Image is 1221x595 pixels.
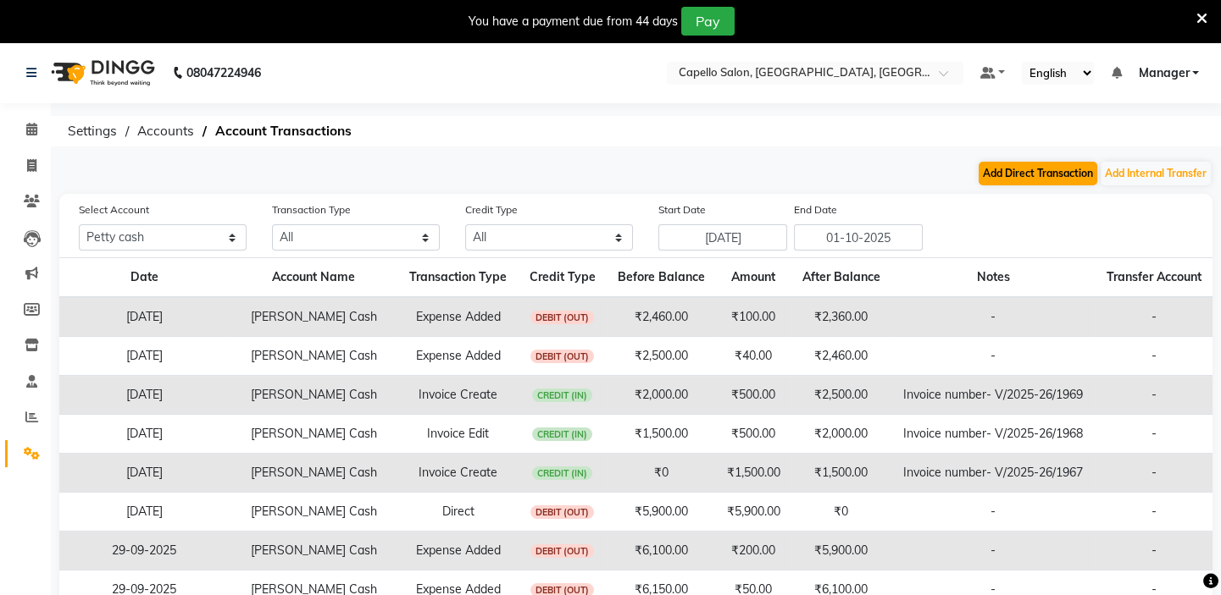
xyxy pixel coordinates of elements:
b: 08047224946 [186,49,261,96]
td: Expense Added [398,532,519,570]
label: Credit Type [465,202,518,218]
span: Settings [59,116,125,146]
span: Manager [1138,64,1189,82]
td: ₹40.00 [716,337,791,376]
td: [PERSON_NAME] Cash [229,415,398,454]
input: End Date [794,224,923,251]
td: [DATE] [59,376,229,415]
span: CREDIT (IN) [532,427,593,441]
td: ₹200.00 [716,532,791,570]
td: [DATE] [59,337,229,376]
td: [DATE] [59,415,229,454]
td: - [1095,297,1213,337]
td: ₹0 [607,454,716,493]
td: Invoice Edit [398,415,519,454]
td: 29-09-2025 [59,532,229,570]
td: - [891,493,1096,532]
td: Invoice number- V/2025-26/1968 [891,415,1096,454]
td: Invoice Create [398,376,519,415]
td: [PERSON_NAME] Cash [229,337,398,376]
button: Pay [681,7,735,36]
span: DEBIT (OUT) [530,544,595,558]
td: - [1095,376,1213,415]
td: ₹2,360.00 [791,297,891,337]
td: Invoice number- V/2025-26/1969 [891,376,1096,415]
td: - [1095,415,1213,454]
td: ₹1,500.00 [607,415,716,454]
label: End Date [794,202,837,218]
td: ₹100.00 [716,297,791,337]
th: Before Balance [607,258,716,298]
span: CREDIT (IN) [532,466,593,480]
label: Start Date [658,202,706,218]
td: ₹6,100.00 [607,532,716,570]
td: ₹5,900.00 [607,493,716,532]
td: [PERSON_NAME] Cash [229,493,398,532]
td: Expense Added [398,337,519,376]
span: Accounts [129,116,203,146]
span: Account Transactions [207,116,360,146]
td: ₹2,500.00 [607,337,716,376]
td: ₹1,500.00 [791,454,891,493]
td: [PERSON_NAME] Cash [229,376,398,415]
td: [PERSON_NAME] Cash [229,532,398,570]
span: DEBIT (OUT) [530,311,595,324]
img: logo [43,49,159,96]
td: ₹5,900.00 [716,493,791,532]
td: - [891,297,1096,337]
td: ₹1,500.00 [716,454,791,493]
td: - [1095,454,1213,493]
td: ₹2,460.00 [607,297,716,337]
label: Select Account [79,202,149,218]
button: Add Direct Transaction [979,162,1097,185]
td: Invoice Create [398,454,519,493]
td: ₹2,500.00 [791,376,891,415]
th: Amount [716,258,791,298]
td: ₹2,000.00 [791,415,891,454]
td: ₹0 [791,493,891,532]
td: ₹500.00 [716,415,791,454]
td: [PERSON_NAME] Cash [229,297,398,337]
td: ₹5,900.00 [791,532,891,570]
th: Notes [891,258,1096,298]
button: Add Internal Transfer [1101,162,1211,185]
td: [DATE] [59,297,229,337]
th: After Balance [791,258,891,298]
span: DEBIT (OUT) [530,505,595,519]
td: - [891,532,1096,570]
td: [DATE] [59,493,229,532]
th: Account Name [229,258,398,298]
td: [PERSON_NAME] Cash [229,454,398,493]
span: DEBIT (OUT) [530,350,595,363]
th: Transaction Type [398,258,519,298]
td: - [1095,532,1213,570]
td: Expense Added [398,297,519,337]
td: - [1095,337,1213,376]
div: You have a payment due from 44 days [469,13,678,30]
td: - [1095,493,1213,532]
td: [DATE] [59,454,229,493]
td: ₹500.00 [716,376,791,415]
th: Credit Type [519,258,607,298]
th: Date [59,258,229,298]
td: Invoice number- V/2025-26/1967 [891,454,1096,493]
span: CREDIT (IN) [532,388,593,402]
td: - [891,337,1096,376]
input: Start Date [658,224,787,251]
td: Direct [398,493,519,532]
th: Transfer Account [1095,258,1213,298]
td: ₹2,460.00 [791,337,891,376]
td: ₹2,000.00 [607,376,716,415]
label: Transaction Type [272,202,351,218]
